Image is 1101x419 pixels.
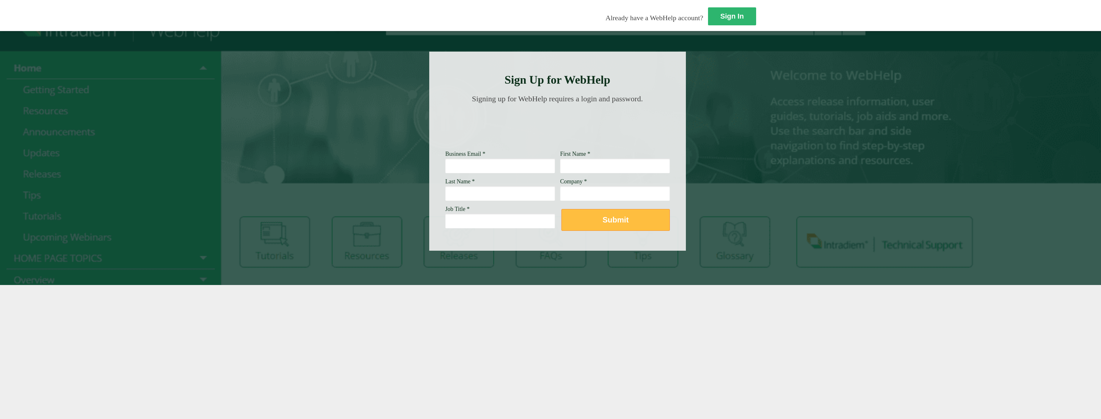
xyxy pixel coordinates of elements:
[708,7,756,25] a: Sign In
[720,12,744,20] strong: Sign In
[560,151,590,157] span: First Name *
[445,206,470,212] span: Job Title *
[560,178,587,185] span: Company *
[449,110,666,142] img: Need Credentials? Sign up below. Have Credentials? Use the sign-in button.
[505,73,610,86] strong: Sign Up for WebHelp
[445,178,475,185] span: Last Name *
[602,215,628,224] strong: Submit
[472,95,643,103] span: Signing up for WebHelp requires a login and password.
[561,209,670,231] button: Submit
[606,14,703,22] span: Already have a WebHelp account?
[445,151,485,157] span: Business Email *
